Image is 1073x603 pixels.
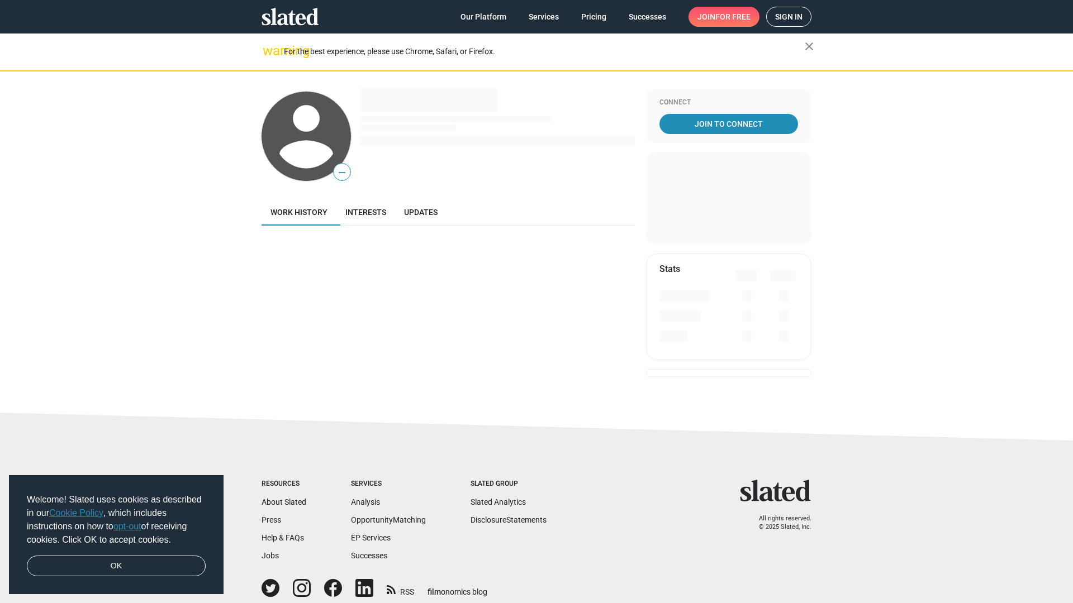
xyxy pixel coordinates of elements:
[262,199,336,226] a: Work history
[351,497,380,506] a: Analysis
[520,7,568,27] a: Services
[581,7,606,27] span: Pricing
[620,7,675,27] a: Successes
[629,7,666,27] span: Successes
[262,480,306,489] div: Resources
[689,7,759,27] a: Joinfor free
[460,7,506,27] span: Our Platform
[404,208,438,217] span: Updates
[27,493,206,547] span: Welcome! Slated uses cookies as described in our , which includes instructions on how to of recei...
[27,556,206,577] a: dismiss cookie message
[270,208,327,217] span: Work history
[747,515,811,531] p: All rights reserved. © 2025 Slated, Inc.
[334,165,350,180] span: —
[262,497,306,506] a: About Slated
[345,208,386,217] span: Interests
[775,7,803,26] span: Sign in
[659,98,798,107] div: Connect
[452,7,515,27] a: Our Platform
[428,587,441,596] span: film
[262,551,279,560] a: Jobs
[351,515,426,524] a: OpportunityMatching
[49,508,103,518] a: Cookie Policy
[471,515,547,524] a: DisclosureStatements
[351,480,426,489] div: Services
[803,40,816,53] mat-icon: close
[395,199,447,226] a: Updates
[284,44,805,59] div: For the best experience, please use Chrome, Safari, or Firefox.
[471,497,526,506] a: Slated Analytics
[351,551,387,560] a: Successes
[387,580,414,597] a: RSS
[262,533,304,542] a: Help & FAQs
[697,7,751,27] span: Join
[659,263,680,275] mat-card-title: Stats
[766,7,811,27] a: Sign in
[471,480,547,489] div: Slated Group
[428,578,487,597] a: filmonomics blog
[263,44,276,58] mat-icon: warning
[659,114,798,134] a: Join To Connect
[9,475,224,595] div: cookieconsent
[715,7,751,27] span: for free
[662,114,796,134] span: Join To Connect
[572,7,615,27] a: Pricing
[262,515,281,524] a: Press
[529,7,559,27] span: Services
[336,199,395,226] a: Interests
[113,521,141,531] a: opt-out
[351,533,391,542] a: EP Services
